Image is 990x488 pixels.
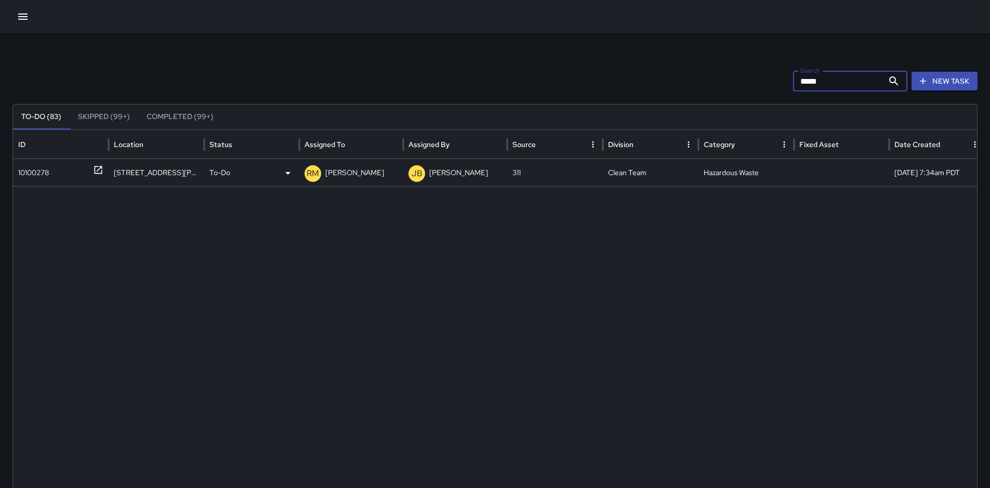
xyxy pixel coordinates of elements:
[114,140,143,149] div: Location
[512,140,536,149] div: Source
[507,159,603,186] div: 311
[889,159,985,186] div: 10/13/2025, 7:34am PDT
[412,167,423,180] p: JB
[968,137,982,152] button: Date Created column menu
[681,137,696,152] button: Division column menu
[894,140,940,149] div: Date Created
[109,159,204,186] div: 34 Van Ness Avenue
[13,104,70,129] button: To-Do (83)
[307,167,319,180] p: RM
[603,159,698,186] div: Clean Team
[209,140,232,149] div: Status
[704,140,735,149] div: Category
[777,137,791,152] button: Category column menu
[586,137,600,152] button: Source column menu
[138,104,222,129] button: Completed (99+)
[608,140,633,149] div: Division
[209,160,230,186] p: To-Do
[305,140,345,149] div: Assigned To
[325,160,384,186] p: [PERSON_NAME]
[912,72,978,91] button: New Task
[429,160,488,186] p: [PERSON_NAME]
[18,160,49,186] div: 10100278
[698,159,794,186] div: Hazardous Waste
[18,140,25,149] div: ID
[799,140,839,149] div: Fixed Asset
[408,140,450,149] div: Assigned By
[800,66,820,75] label: Search
[70,104,138,129] button: Skipped (99+)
